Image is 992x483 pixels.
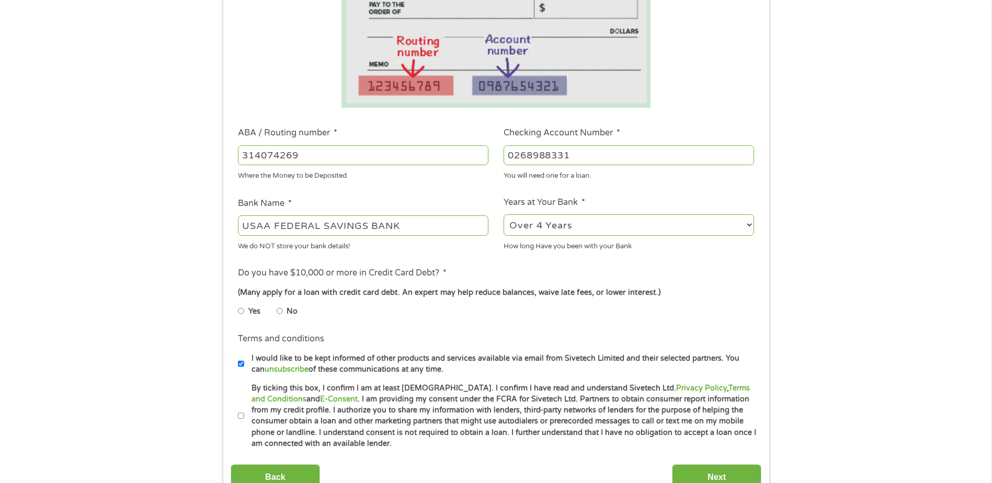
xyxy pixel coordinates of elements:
[676,384,727,393] a: Privacy Policy
[265,365,309,374] a: unsubscribe
[238,268,447,279] label: Do you have $10,000 or more in Credit Card Debt?
[252,384,750,404] a: Terms and Conditions
[238,333,324,344] label: Terms and conditions
[248,306,260,317] label: Yes
[287,306,298,317] label: No
[320,395,358,404] a: E-Consent
[504,145,754,165] input: 345634636
[244,353,757,375] label: I would like to be kept informed of other products and services available via email from Sivetech...
[238,128,337,139] label: ABA / Routing number
[244,383,757,450] label: By ticking this box, I confirm I am at least [DEMOGRAPHIC_DATA]. I confirm I have read and unders...
[238,167,488,181] div: Where the Money to be Deposited
[238,287,754,298] div: (Many apply for a loan with credit card debt. An expert may help reduce balances, waive late fees...
[238,145,488,165] input: 263177916
[504,167,754,181] div: You will need one for a loan.
[504,128,620,139] label: Checking Account Number
[504,197,585,208] label: Years at Your Bank
[238,237,488,251] div: We do NOT store your bank details!
[238,198,292,209] label: Bank Name
[504,237,754,251] div: How long Have you been with your Bank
